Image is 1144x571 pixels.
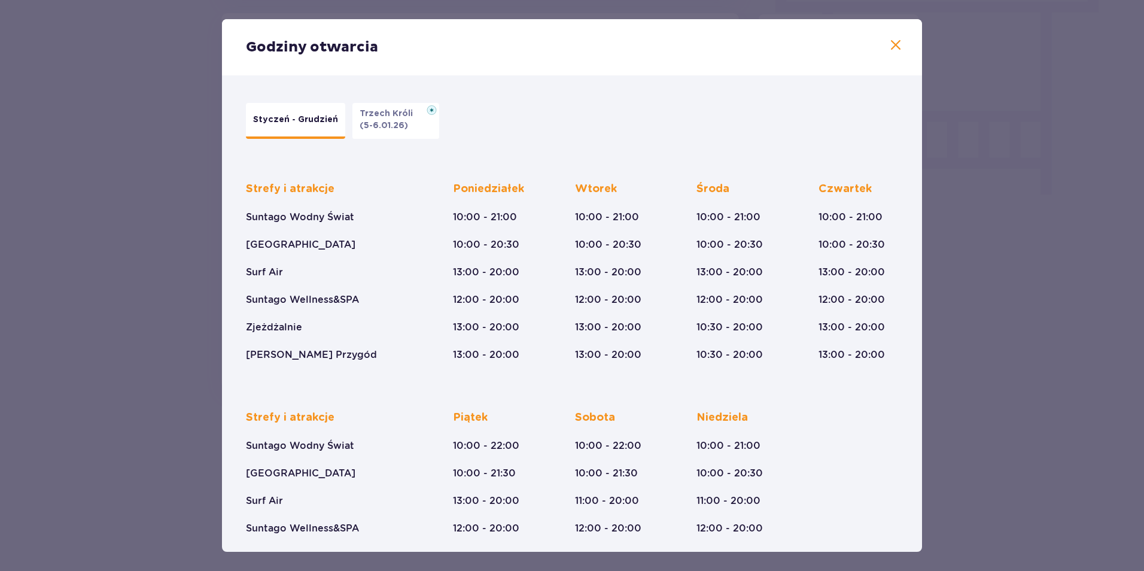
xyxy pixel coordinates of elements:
[253,114,338,126] p: Styczeń - Grudzień
[453,411,488,425] p: Piątek
[246,211,354,224] p: Suntago Wodny Świat
[453,348,519,362] p: 13:00 - 20:00
[696,348,763,362] p: 10:30 - 20:00
[246,522,359,535] p: Suntago Wellness&SPA
[360,120,408,132] p: (5-6.01.26)
[352,103,439,139] button: Trzech Króli(5-6.01.26)
[453,238,519,251] p: 10:00 - 20:30
[246,348,377,362] p: [PERSON_NAME] Przygód
[819,211,883,224] p: 10:00 - 21:00
[819,321,885,334] p: 13:00 - 20:00
[453,439,519,452] p: 10:00 - 22:00
[696,522,763,535] p: 12:00 - 20:00
[453,266,519,279] p: 13:00 - 20:00
[696,467,763,480] p: 10:00 - 20:30
[575,348,641,362] p: 13:00 - 20:00
[453,211,517,224] p: 10:00 - 21:00
[575,238,641,251] p: 10:00 - 20:30
[246,293,359,306] p: Suntago Wellness&SPA
[819,238,885,251] p: 10:00 - 20:30
[246,38,378,56] p: Godziny otwarcia
[246,494,283,508] p: Surf Air
[246,321,302,334] p: Zjeżdżalnie
[696,238,763,251] p: 10:00 - 20:30
[696,182,729,196] p: Środa
[246,182,334,196] p: Strefy i atrakcje
[819,293,885,306] p: 12:00 - 20:00
[575,211,639,224] p: 10:00 - 21:00
[360,108,420,120] p: Trzech Króli
[246,439,354,452] p: Suntago Wodny Świat
[575,293,641,306] p: 12:00 - 20:00
[696,266,763,279] p: 13:00 - 20:00
[575,439,641,452] p: 10:00 - 22:00
[246,266,283,279] p: Surf Air
[696,211,760,224] p: 10:00 - 21:00
[575,549,639,563] p: 10:00 - 21:00
[819,182,872,196] p: Czwartek
[575,494,639,508] p: 11:00 - 20:00
[696,293,763,306] p: 12:00 - 20:00
[453,467,516,480] p: 10:00 - 21:30
[575,266,641,279] p: 13:00 - 20:00
[696,411,748,425] p: Niedziela
[575,321,641,334] p: 13:00 - 20:00
[246,238,355,251] p: [GEOGRAPHIC_DATA]
[246,549,302,563] p: Zjeżdżalnie
[696,439,760,452] p: 10:00 - 21:00
[696,494,760,508] p: 11:00 - 20:00
[453,182,524,196] p: Poniedziałek
[246,103,345,139] button: Styczeń - Grudzień
[453,494,519,508] p: 13:00 - 20:00
[696,321,763,334] p: 10:30 - 20:00
[696,549,764,563] p: 10:00 - 20:00
[453,321,519,334] p: 13:00 - 20:00
[453,293,519,306] p: 12:00 - 20:00
[819,266,885,279] p: 13:00 - 20:00
[246,411,334,425] p: Strefy i atrakcje
[575,411,615,425] p: Sobota
[575,522,641,535] p: 12:00 - 20:00
[575,467,638,480] p: 10:00 - 21:30
[246,467,355,480] p: [GEOGRAPHIC_DATA]
[575,182,617,196] p: Wtorek
[819,348,885,362] p: 13:00 - 20:00
[453,549,516,563] p: 13:00 - 21:00
[453,522,519,535] p: 12:00 - 20:00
